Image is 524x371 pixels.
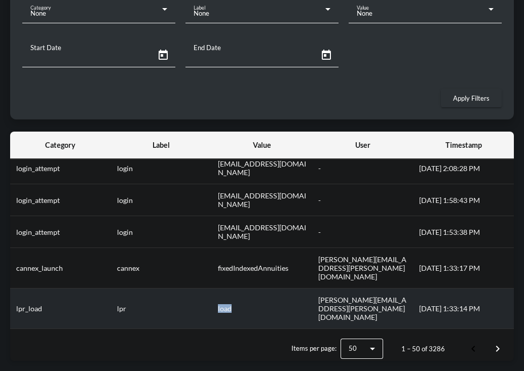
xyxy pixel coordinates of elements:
[291,344,336,352] div: Items per page:
[413,329,514,369] td: [DATE] 1:32:45 PM
[194,44,221,52] mat-label: End Date
[111,132,212,159] th: Label
[10,288,111,329] td: lpr_load
[10,329,111,369] td: login_attempt
[314,43,339,67] button: Open calendar
[312,329,413,369] td: -
[10,216,111,248] td: login_attempt
[413,184,514,216] td: [DATE] 1:58:43 PM
[10,248,111,288] td: cannex_launch
[413,132,514,159] th: Timestamp
[30,9,46,17] span: None
[485,337,510,361] button: Next page
[453,94,490,102] span: Apply Filters
[312,248,413,288] td: [PERSON_NAME][EMAIL_ADDRESS][PERSON_NAME][DOMAIN_NAME]
[349,344,357,352] span: 50
[312,132,413,159] th: User
[413,288,514,329] td: [DATE] 1:33:14 PM
[194,9,209,17] span: None
[212,329,313,369] td: [PERSON_NAME][EMAIL_ADDRESS][PERSON_NAME][DOMAIN_NAME]
[312,216,413,248] td: -
[357,9,372,17] span: None
[10,184,111,216] td: login_attempt
[212,288,313,329] td: load
[111,216,212,248] td: login
[212,132,313,159] th: Value
[413,248,514,288] td: [DATE] 1:33:17 PM
[212,152,313,184] td: [EMAIL_ADDRESS][DOMAIN_NAME]
[212,184,313,216] td: [EMAIL_ADDRESS][DOMAIN_NAME]
[151,43,175,67] button: Open calendar
[212,248,313,288] td: fixedIndexedAnnuities
[413,216,514,248] td: [DATE] 1:53:38 PM
[413,152,514,184] td: [DATE] 2:08:28 PM
[30,44,61,52] mat-label: Start Date
[111,288,212,329] td: lpr
[401,345,445,353] div: 1 – 50 of 3286
[312,288,413,329] td: [PERSON_NAME][EMAIL_ADDRESS][PERSON_NAME][DOMAIN_NAME]
[111,152,212,184] td: login
[212,216,313,248] td: [EMAIL_ADDRESS][DOMAIN_NAME]
[111,184,212,216] td: login
[312,152,413,184] td: -
[10,152,111,184] td: login_attempt
[10,132,111,159] th: Category
[312,184,413,216] td: -
[111,329,212,369] td: login
[441,89,502,107] button: Apply Filters
[111,248,212,288] td: cannex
